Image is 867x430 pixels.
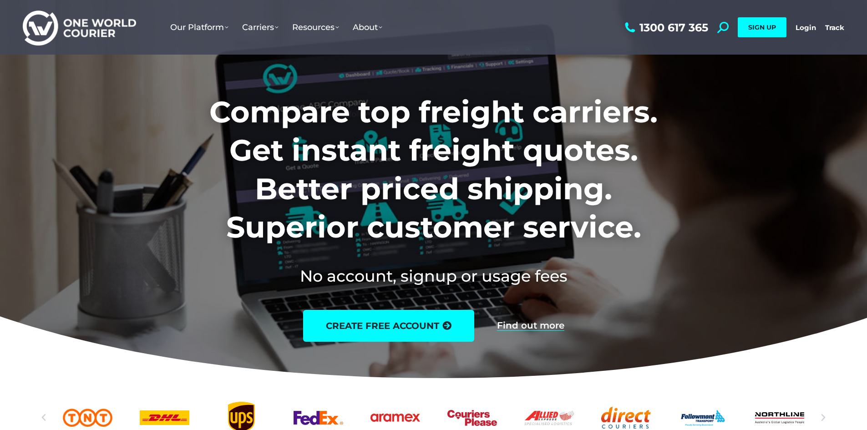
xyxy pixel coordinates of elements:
h1: Compare top freight carriers. Get instant freight quotes. Better priced shipping. Superior custom... [149,93,718,247]
a: SIGN UP [738,17,786,37]
span: Resources [292,22,339,32]
a: Track [825,23,844,32]
span: SIGN UP [748,23,776,31]
a: 1300 617 365 [623,22,708,33]
a: Carriers [235,13,285,41]
span: Carriers [242,22,279,32]
a: Find out more [497,321,564,331]
a: Resources [285,13,346,41]
img: One World Courier [23,9,136,46]
a: create free account [303,310,474,342]
h2: No account, signup or usage fees [149,265,718,287]
span: About [353,22,382,32]
a: Login [796,23,816,32]
span: Our Platform [170,22,228,32]
a: Our Platform [163,13,235,41]
a: About [346,13,389,41]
